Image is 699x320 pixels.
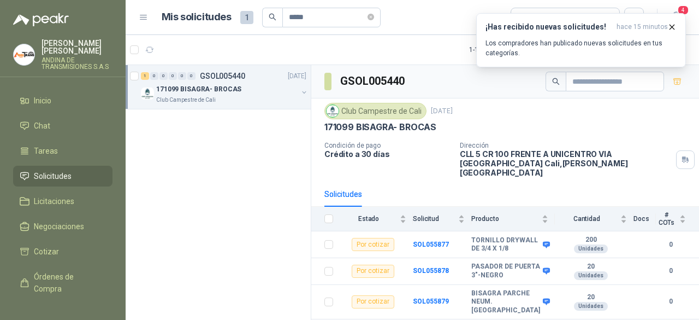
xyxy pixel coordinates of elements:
b: BISAGRA PARCHE NEUM. [GEOGRAPHIC_DATA] [471,289,540,315]
button: 4 [666,8,686,27]
span: Órdenes de Compra [34,271,102,295]
a: SOL055877 [413,241,449,248]
th: # COTs [656,207,699,231]
span: Inicio [34,95,51,107]
div: 0 [178,72,186,80]
span: Cotizar [34,246,59,258]
div: 0 [150,72,158,80]
div: Solicitudes [324,188,362,200]
div: Unidades [574,271,608,280]
span: Tareas [34,145,58,157]
span: Solicitud [413,215,456,223]
a: SOL055879 [413,298,449,305]
a: Licitaciones [13,191,112,212]
span: # COTs [656,211,677,226]
span: Producto [471,215,540,223]
p: Club Campestre de Cali [156,96,216,104]
div: 0 [169,72,177,80]
a: Tareas [13,141,112,161]
a: Cotizar [13,241,112,262]
span: Chat [34,120,50,132]
h1: Mis solicitudes [162,9,232,25]
th: Cantidad [555,207,633,231]
a: Solicitudes [13,166,112,187]
span: close-circle [368,12,374,22]
div: Por cotizar [352,295,394,309]
span: hace 15 minutos [617,22,668,32]
span: Licitaciones [34,195,74,207]
a: Chat [13,115,112,136]
a: Órdenes de Compra [13,266,112,299]
span: 4 [677,5,689,15]
th: Docs [633,207,656,231]
p: Condición de pago [324,142,451,149]
p: [DATE] [431,106,453,117]
span: 1 [240,11,253,24]
p: Crédito a 30 días [324,149,451,159]
a: Inicio [13,90,112,111]
a: Negociaciones [13,216,112,237]
b: 20 [555,263,627,271]
span: Cantidad [555,215,618,223]
span: Estado [340,215,398,223]
b: 0 [656,240,686,250]
button: ¡Has recibido nuevas solicitudes!hace 15 minutos Los compradores han publicado nuevas solicitudes... [476,13,686,67]
div: Unidades [574,245,608,253]
p: ANDINA DE TRANSMISIONES S.A.S [42,57,112,70]
b: 200 [555,236,627,245]
div: 0 [187,72,196,80]
h3: ¡Has recibido nuevas solicitudes! [485,22,612,32]
div: Por cotizar [352,238,394,251]
h3: GSOL005440 [340,73,406,90]
span: Solicitudes [34,170,72,182]
b: 20 [555,293,627,302]
th: Estado [340,207,413,231]
p: CLL 5 CR 100 FRENTE A UNICENTRO VIA [GEOGRAPHIC_DATA] Cali , [PERSON_NAME][GEOGRAPHIC_DATA] [460,149,672,177]
a: SOL055878 [413,267,449,275]
div: 1 [141,72,149,80]
img: Company Logo [141,87,154,100]
div: 1 - 1 de 1 [469,41,525,59]
p: Los compradores han publicado nuevas solicitudes en tus categorías. [485,38,677,58]
img: Company Logo [327,105,339,117]
p: 171099 BISAGRA- BROCAS [156,84,241,95]
span: close-circle [368,14,374,20]
div: 0 [159,72,168,80]
span: Negociaciones [34,220,84,232]
div: Club Campestre de Cali [324,103,426,119]
div: Todas [518,11,541,24]
p: Dirección [460,142,672,149]
p: [DATE] [288,71,306,82]
span: search [552,78,560,85]
p: GSOL005440 [200,72,245,80]
b: 0 [656,296,686,307]
th: Producto [471,207,555,231]
span: search [269,13,276,21]
div: Unidades [574,302,608,311]
p: [PERSON_NAME] [PERSON_NAME] [42,39,112,55]
th: Solicitud [413,207,471,231]
a: 1 0 0 0 0 0 GSOL005440[DATE] Company Logo171099 BISAGRA- BROCASClub Campestre de Cali [141,69,309,104]
div: Por cotizar [352,265,394,278]
img: Company Logo [14,44,34,65]
b: TORNILLO DRYWALL DE 3/4 X 1/8 [471,236,540,253]
p: 171099 BISAGRA- BROCAS [324,121,436,133]
b: 0 [656,266,686,276]
b: PASADOR DE PUERTA 3"-NEGRO [471,263,540,280]
img: Logo peakr [13,13,69,26]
